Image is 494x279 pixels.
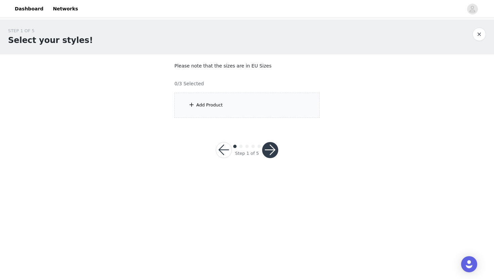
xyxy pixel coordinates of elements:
[8,28,93,34] div: STEP 1 OF 5
[174,62,320,69] p: Please note that the sizes are in EU Sizes
[8,34,93,46] h1: Select your styles!
[461,256,477,272] div: Open Intercom Messenger
[235,150,259,157] div: Step 1 of 5
[469,4,476,14] div: avatar
[49,1,82,16] a: Networks
[11,1,47,16] a: Dashboard
[196,102,223,108] div: Add Product
[174,80,204,87] h4: 0/3 Selected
